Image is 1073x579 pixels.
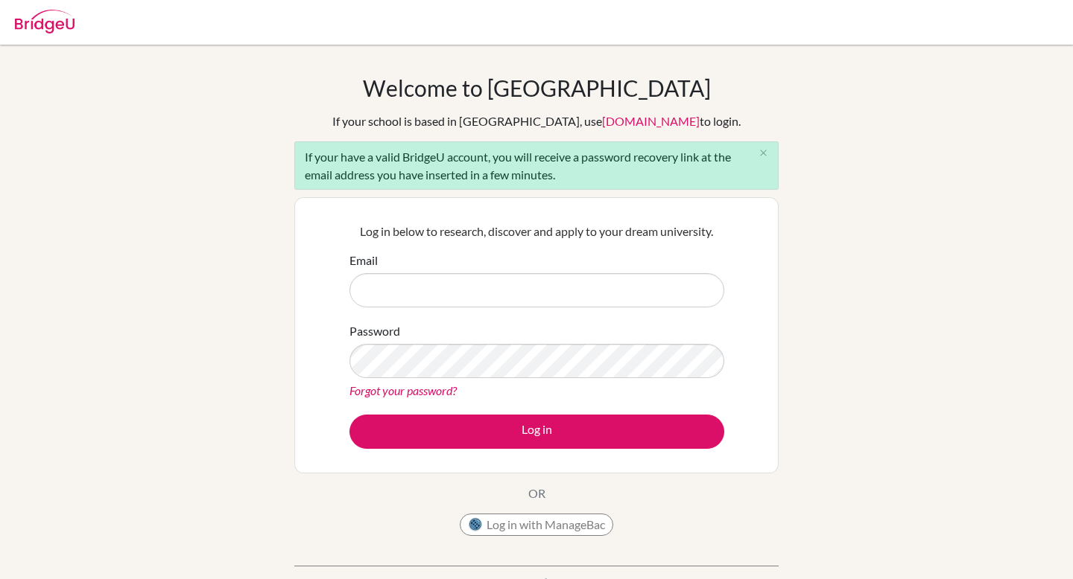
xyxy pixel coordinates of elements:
label: Password [349,322,400,340]
div: If your have a valid BridgeU account, you will receive a password recovery link at the email addr... [294,141,779,190]
button: Log in [349,415,724,449]
p: Log in below to research, discover and apply to your dream university. [349,223,724,240]
i: close [758,147,769,159]
a: [DOMAIN_NAME] [602,114,700,128]
button: Log in with ManageBac [460,514,613,536]
button: Close [748,142,778,164]
a: Forgot your password? [349,383,457,397]
div: If your school is based in [GEOGRAPHIC_DATA], use to login. [332,112,741,130]
label: Email [349,252,378,269]
p: OR [528,484,545,502]
img: Bridge-U [15,10,75,33]
h1: Welcome to [GEOGRAPHIC_DATA] [363,74,711,101]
